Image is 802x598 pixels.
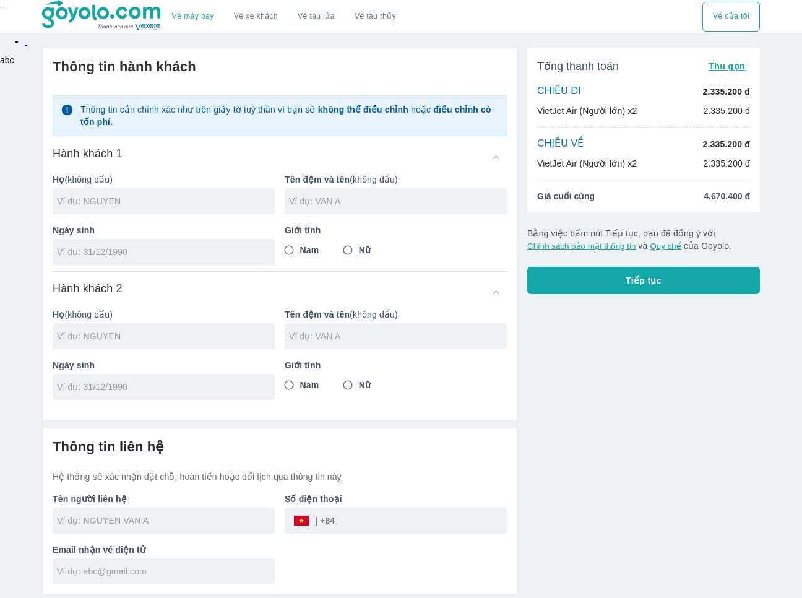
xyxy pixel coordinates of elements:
[527,241,636,251] button: Chính sách bảo mật thông tin
[537,137,584,151] p: CHIỀU VỀ
[703,157,750,170] p: 2.335.200 đ
[537,85,581,98] p: CHIỀU ĐI
[162,2,406,32] div: choose transportation mode
[57,246,262,258] input: Ví dụ: 31/12/1990
[285,175,350,184] b: Tên đệm và tên
[53,146,123,161] h6: Hành khách 1
[234,12,278,21] a: Vé xe khách
[289,195,507,207] input: Ví dụ: VAN A
[702,2,760,32] div: choose transportation mode
[288,2,345,32] a: Vé tàu lửa
[285,224,507,236] p: Giới tính
[537,59,619,74] span: Tổng thanh toán
[527,227,760,252] p: Bằng việc bấm nút Tiếp tục, bạn đã đồng ý với và của Goyolo.
[53,494,127,504] b: Tên người liên hệ
[537,157,637,170] p: VietJet Air (Người lớn) x2
[53,438,507,456] h6: Thông tin liên hệ
[626,274,662,287] span: Tiếp tục
[359,379,371,391] span: Nữ
[285,308,507,321] p: (không dấu)
[704,190,750,202] span: 4.670.400 đ
[285,173,507,186] p: (không dấu)
[300,244,319,256] span: Nam
[53,175,64,184] b: Họ
[57,514,275,527] input: Ví dụ: NGUYEN VAN A
[318,105,408,115] strong: không thể điều chỉnh
[650,241,681,251] button: Quy chế
[703,85,750,98] p: 2.335.200 đ
[537,105,637,117] p: VietJet Air (Người lớn) x2
[300,379,319,391] span: Nam
[702,2,760,32] button: Vé của tôi
[172,12,214,21] a: Vé máy bay
[53,224,275,236] p: Ngày sinh
[704,58,750,75] button: Thu gọn
[53,359,275,371] p: Ngày sinh
[537,190,595,202] span: Giá cuối cùng
[285,494,342,504] b: Số điện thoại
[53,470,507,483] p: Hệ thống sẽ xác nhận đặt chỗ, hoàn tiền hoặc đổi lịch qua thông tin này
[53,281,123,296] h6: Hành khách 2
[709,61,745,71] span: Thu gọn
[703,105,750,117] p: 2.335.200 đ
[285,310,350,319] b: Tên đệm và tên
[345,2,406,32] button: Vé tàu thủy
[53,58,507,76] h6: Thông tin hành khách
[57,565,275,578] input: Ví dụ: abc@gmail.com
[527,267,760,294] button: Tiếp tục
[53,308,275,321] p: (không dấu)
[289,330,507,342] input: Ví dụ: VAN A
[53,310,64,319] b: Họ
[285,359,507,371] p: Giới tính
[703,138,750,150] p: 2.335.200 đ
[53,545,145,555] b: Email nhận vé điện tử
[57,330,275,342] input: Ví dụ: NGUYEN
[57,381,262,393] input: Ví dụ: 31/12/1990
[359,244,371,256] span: Nữ
[57,195,275,207] input: Ví dụ: NGUYEN
[80,103,499,128] p: Thông tin cần chính xác như trên giấy tờ tuỳ thân vì bạn sẽ hoặc
[53,173,275,186] p: (không dấu)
